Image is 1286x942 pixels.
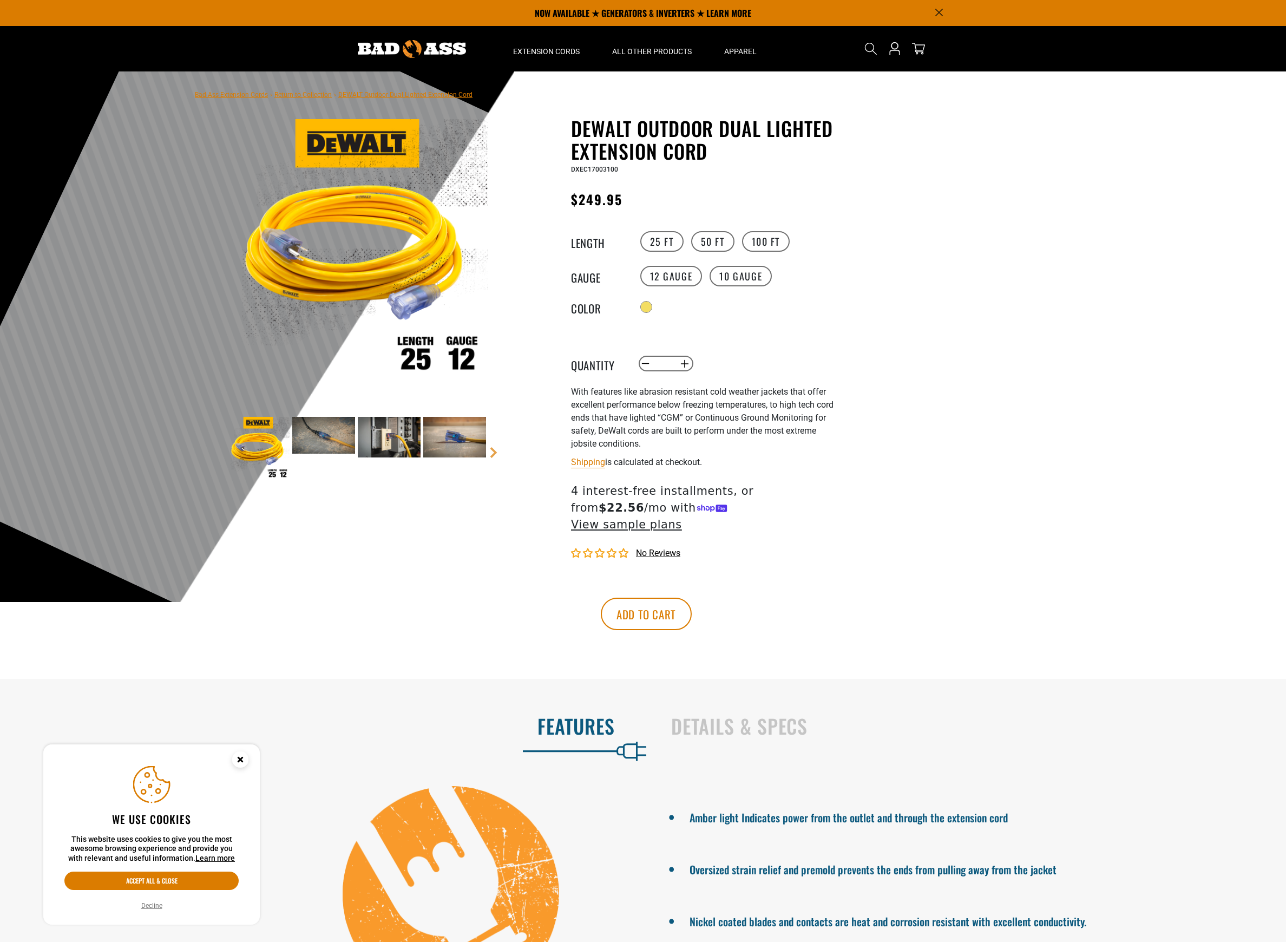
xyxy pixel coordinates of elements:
li: Nickel coated blades and contacts are heat and corrosion resistant with excellent conductivity. [689,911,1248,930]
li: Oversized strain relief and premold prevents the ends from pulling away from the jacket [689,859,1248,878]
p: This website uses cookies to give you the most awesome browsing experience and provide you with r... [64,835,239,863]
a: Return to Collection [274,91,332,99]
span: DXEC17003100 [571,166,618,173]
label: 25 FT [640,231,684,252]
a: Learn more [195,854,235,862]
label: 100 FT [742,231,790,252]
aside: Cookie Consent [43,744,260,925]
img: Bad Ass Extension Cords [358,40,466,58]
button: Decline [138,900,166,911]
legend: Length [571,234,625,248]
nav: breadcrumbs [195,88,473,101]
h2: We use cookies [64,812,239,826]
span: › [270,91,272,99]
legend: Gauge [571,269,625,283]
label: Quantity [571,357,625,371]
span: All Other Products [612,47,692,56]
h1: DEWALT Outdoor Dual Lighted Extension Cord [571,117,836,162]
summary: Extension Cords [497,26,596,71]
span: $249.95 [571,189,623,209]
span: › [334,91,336,99]
label: 10 Gauge [710,266,772,286]
h2: Details & Specs [671,715,1263,737]
button: Add to cart [601,598,692,630]
span: 0.00 stars [571,548,631,559]
summary: Search [862,40,880,57]
h2: Features [23,715,615,737]
span: Extension Cords [513,47,580,56]
div: is calculated at checkout. [571,455,836,469]
label: 50 FT [691,231,734,252]
legend: Color [571,300,625,314]
span: No reviews [636,548,680,558]
a: Shipping [571,457,605,467]
summary: All Other Products [596,26,708,71]
summary: Apparel [708,26,773,71]
li: Amber light Indicates power from the outlet and through the extension cord [689,807,1248,826]
span: DEWALT Outdoor Dual Lighted Extension Cord [338,91,473,99]
span: With features like abrasion resistant cold weather jackets that offer excellent performance below... [571,387,834,449]
a: Next [488,447,499,458]
span: Apparel [724,47,757,56]
label: 12 Gauge [640,266,703,286]
a: Bad Ass Extension Cords [195,91,268,99]
button: Accept all & close [64,872,239,890]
